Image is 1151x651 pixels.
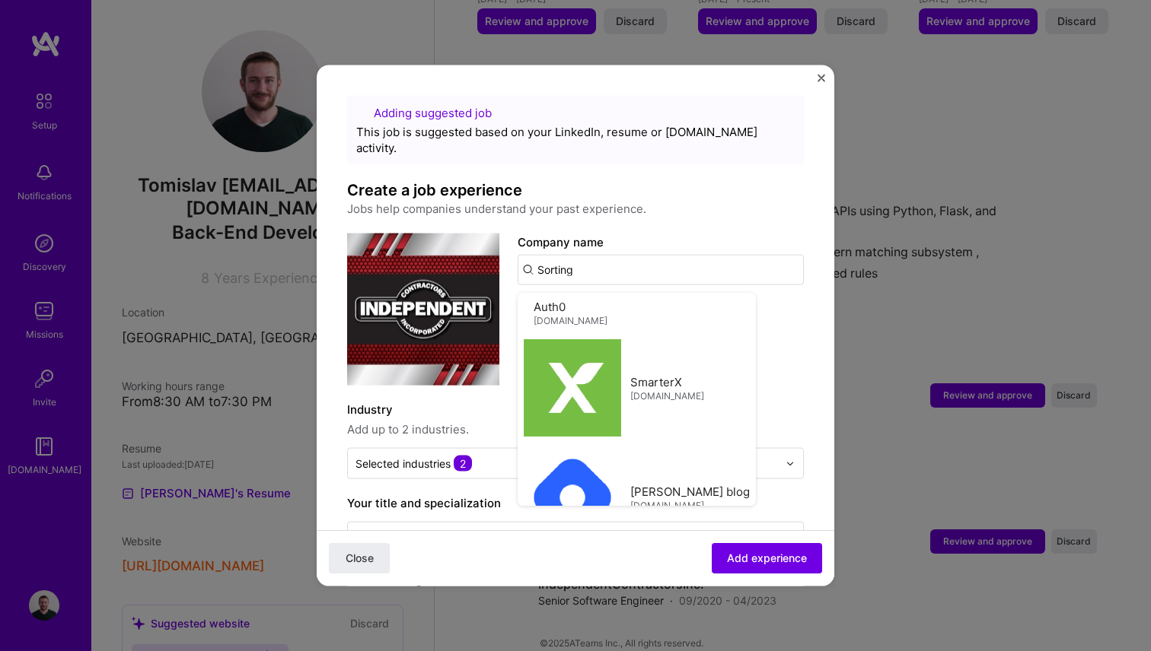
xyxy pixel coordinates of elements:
[347,180,804,200] h4: Create a job experience
[818,75,825,91] button: Close
[630,499,704,511] span: [DOMAIN_NAME]
[518,255,804,285] input: Search for a company...
[347,421,804,439] span: Add up to 2 industries.
[329,543,390,573] button: Close
[454,456,472,472] span: 2
[630,483,750,499] span: [PERSON_NAME] blog
[534,299,566,315] span: Auth0
[534,315,607,327] span: [DOMAIN_NAME]
[347,200,804,218] p: Jobs help companies understand your past experience.
[347,233,499,386] img: Company logo
[347,494,804,513] label: Your title and specialization
[356,105,795,121] div: Adding suggested job
[346,551,374,566] span: Close
[630,373,682,389] span: SmarterX
[630,389,704,402] span: [DOMAIN_NAME]
[518,235,604,249] label: Company name
[356,105,368,116] i: icon SuggestedTeams
[347,522,804,555] input: Role name
[356,124,795,156] div: This job is suggested based on your LinkedIn, resume or [DOMAIN_NAME] activity.
[712,543,822,573] button: Add experience
[786,459,795,468] img: drop icon
[356,456,472,472] div: Selected industries
[347,401,804,419] label: Industry
[524,449,621,546] img: Company logo
[524,339,621,437] img: Company logo
[727,551,807,566] span: Add experience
